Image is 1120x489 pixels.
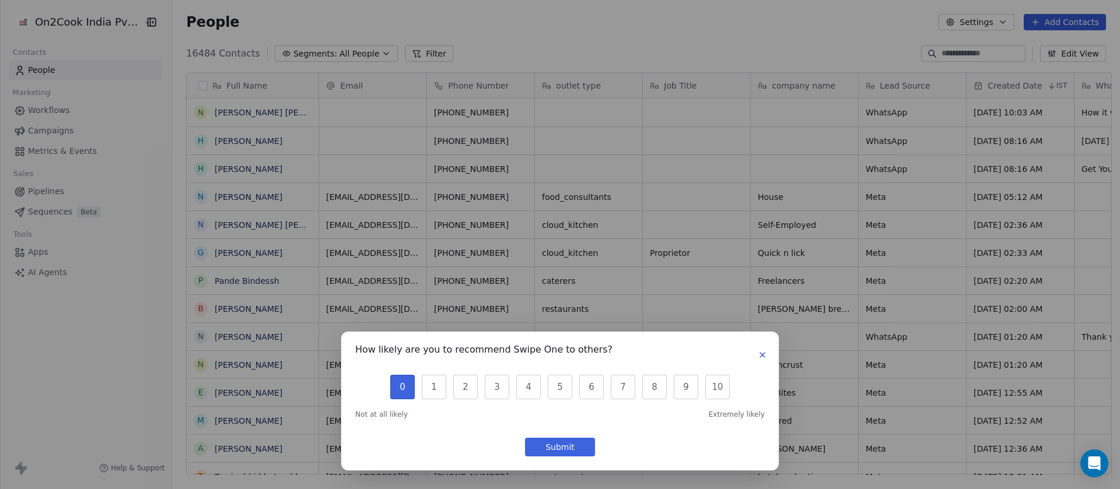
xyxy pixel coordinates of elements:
button: 4 [516,375,541,399]
span: Extremely likely [709,410,765,419]
button: 0 [390,375,415,399]
button: 3 [485,375,509,399]
span: Not at all likely [355,410,408,419]
button: 5 [548,375,572,399]
button: 1 [422,375,446,399]
button: 8 [642,375,667,399]
button: 9 [674,375,698,399]
button: 6 [579,375,604,399]
button: 10 [705,375,730,399]
button: 7 [611,375,635,399]
button: Submit [525,438,595,456]
button: 2 [453,375,478,399]
h1: How likely are you to recommend Swipe One to others? [355,346,612,357]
